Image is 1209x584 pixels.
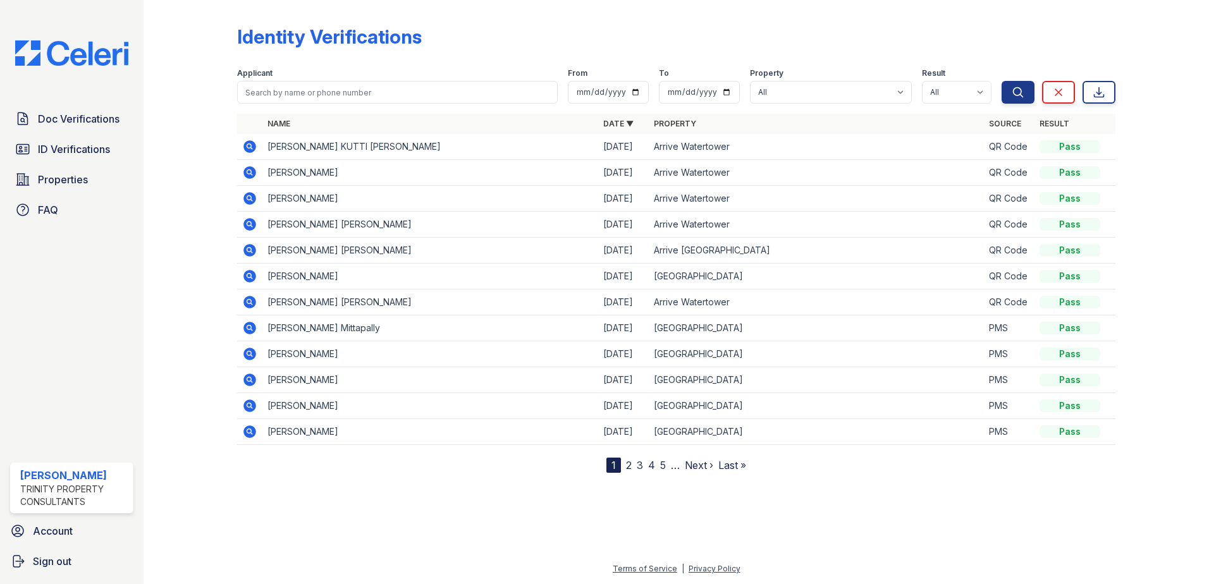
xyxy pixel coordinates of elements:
td: Arrive Watertower [649,134,985,160]
a: Property [654,119,696,128]
div: Pass [1040,399,1100,412]
a: Account [5,518,138,544]
div: Pass [1040,374,1100,386]
td: QR Code [984,238,1034,264]
td: QR Code [984,134,1034,160]
span: Properties [38,172,88,187]
td: [DATE] [598,341,649,367]
td: [PERSON_NAME] [262,393,598,419]
div: Trinity Property Consultants [20,483,128,508]
td: [DATE] [598,212,649,238]
td: [DATE] [598,160,649,186]
td: PMS [984,419,1034,445]
td: [DATE] [598,264,649,289]
label: To [659,68,669,78]
td: [GEOGRAPHIC_DATA] [649,367,985,393]
a: 4 [648,459,655,471]
div: Pass [1040,270,1100,283]
td: PMS [984,393,1034,419]
td: [PERSON_NAME] [PERSON_NAME] [262,289,598,315]
span: Doc Verifications [38,111,120,126]
a: Sign out [5,549,138,574]
td: [DATE] [598,419,649,445]
td: [PERSON_NAME] Mittapally [262,315,598,341]
td: [GEOGRAPHIC_DATA] [649,264,985,289]
div: Pass [1040,244,1100,257]
a: Name [267,119,290,128]
span: Sign out [33,554,71,569]
td: [PERSON_NAME] KUTTI [PERSON_NAME] [262,134,598,160]
div: Pass [1040,218,1100,231]
span: … [671,458,680,473]
div: [PERSON_NAME] [20,468,128,483]
label: From [568,68,587,78]
div: Pass [1040,166,1100,179]
td: [DATE] [598,289,649,315]
td: QR Code [984,160,1034,186]
td: [PERSON_NAME] [262,264,598,289]
a: Doc Verifications [10,106,133,131]
a: ID Verifications [10,137,133,162]
td: [GEOGRAPHIC_DATA] [649,419,985,445]
td: Arrive Watertower [649,289,985,315]
div: Identity Verifications [237,25,422,48]
div: Pass [1040,425,1100,438]
td: [PERSON_NAME] [262,186,598,212]
td: [DATE] [598,134,649,160]
td: QR Code [984,264,1034,289]
td: [DATE] [598,186,649,212]
a: Date ▼ [603,119,634,128]
td: [GEOGRAPHIC_DATA] [649,341,985,367]
a: Source [989,119,1021,128]
a: FAQ [10,197,133,222]
a: Result [1040,119,1069,128]
td: QR Code [984,289,1034,315]
span: FAQ [38,202,58,217]
label: Result [922,68,945,78]
td: [GEOGRAPHIC_DATA] [649,315,985,341]
td: [PERSON_NAME] [262,160,598,186]
div: Pass [1040,296,1100,308]
div: Pass [1040,140,1100,153]
td: [DATE] [598,238,649,264]
div: Pass [1040,192,1100,205]
a: 5 [660,459,666,471]
img: CE_Logo_Blue-a8612792a0a2168367f1c8372b55b34899dd931a85d93a1a3d3e32e68fde9ad4.png [5,40,138,66]
div: Pass [1040,322,1100,334]
input: Search by name or phone number [237,81,558,104]
td: Arrive [GEOGRAPHIC_DATA] [649,238,985,264]
td: [PERSON_NAME] [PERSON_NAME] [262,238,598,264]
td: Arrive Watertower [649,212,985,238]
td: [DATE] [598,315,649,341]
div: 1 [606,458,621,473]
label: Applicant [237,68,273,78]
td: QR Code [984,186,1034,212]
td: PMS [984,341,1034,367]
div: Pass [1040,348,1100,360]
td: Arrive Watertower [649,160,985,186]
td: [DATE] [598,393,649,419]
td: [DATE] [598,367,649,393]
td: [PERSON_NAME] [262,419,598,445]
a: Last » [718,459,746,471]
td: [GEOGRAPHIC_DATA] [649,393,985,419]
a: Next › [685,459,713,471]
td: [PERSON_NAME] [PERSON_NAME] [262,212,598,238]
td: QR Code [984,212,1034,238]
span: ID Verifications [38,142,110,157]
td: [PERSON_NAME] [262,341,598,367]
a: Terms of Service [613,564,677,573]
td: Arrive Watertower [649,186,985,212]
td: PMS [984,315,1034,341]
a: Privacy Policy [689,564,740,573]
div: | [682,564,684,573]
a: 2 [626,459,632,471]
span: Account [33,523,73,538]
label: Property [750,68,783,78]
a: 3 [637,459,643,471]
td: PMS [984,367,1034,393]
a: Properties [10,167,133,192]
td: [PERSON_NAME] [262,367,598,393]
